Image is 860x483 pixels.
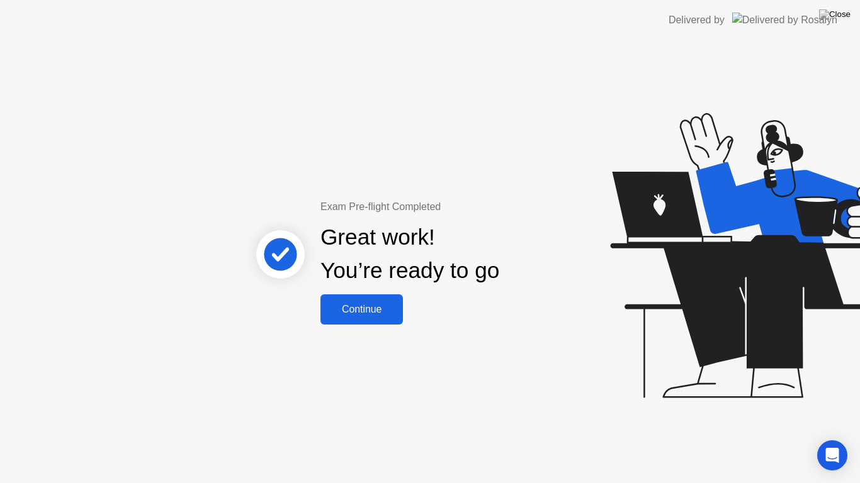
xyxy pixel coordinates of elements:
[320,294,403,325] button: Continue
[732,13,837,27] img: Delivered by Rosalyn
[669,13,725,28] div: Delivered by
[817,440,847,470] div: Open Intercom Messenger
[320,221,499,287] div: Great work! You’re ready to go
[324,304,399,315] div: Continue
[320,199,580,214] div: Exam Pre-flight Completed
[819,9,851,19] img: Close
